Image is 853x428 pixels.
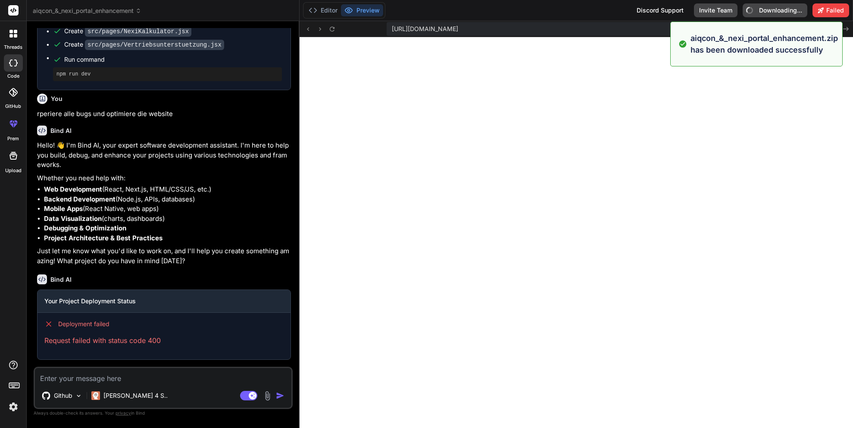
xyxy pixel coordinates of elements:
[5,103,21,110] label: GitHub
[37,141,291,170] p: Hello! 👋 I'm Bind AI, your expert software development assistant. I'm here to help you build, deb...
[50,275,72,284] h6: Bind AI
[262,391,272,401] img: attachment
[37,246,291,266] p: Just let me know what you'd like to work on, and I'll help you create something amazing! What pro...
[743,3,807,17] button: Downloading...
[631,3,689,17] div: Discord Support
[44,185,102,193] strong: Web Development
[37,109,291,119] p: rperiere alle bugs und optimiere die website
[34,409,293,417] p: Always double-check its answers. Your in Bind
[7,135,19,142] label: prem
[64,40,224,49] div: Create
[44,224,126,232] strong: Debugging & Optimization
[44,204,291,214] li: (React Native, web apps)
[44,205,83,213] strong: Mobile Apps
[116,410,131,415] span: privacy
[300,37,853,428] iframe: Preview
[44,297,284,305] h3: Your Project Deployment Status
[37,173,291,183] p: Whether you need help with:
[75,392,82,400] img: Pick Models
[85,40,224,50] code: src/pages/Vertriebsunterstuetzung.jsx
[56,71,278,78] pre: npm run dev
[44,195,291,205] li: (Node.js, APIs, databases)
[7,72,19,80] label: code
[276,391,284,400] img: icon
[44,214,102,223] strong: Data Visualization
[392,25,458,33] span: [URL][DOMAIN_NAME]
[44,185,291,195] li: (React, Next.js, HTML/CSS/JS, etc.)
[33,6,141,15] span: aiqcon_&_nexi_portal_enhancement
[50,126,72,135] h6: Bind AI
[694,3,737,17] button: Invite Team
[44,214,291,224] li: (charts, dashboards)
[691,32,838,56] p: aiqcon_&_nexi_portal_enhancement.zip has been downloaded successfully
[6,400,21,414] img: settings
[5,167,22,174] label: Upload
[64,55,282,64] span: Run command
[4,44,22,51] label: threads
[678,32,687,56] img: alert
[64,27,191,36] div: Create
[44,335,284,346] p: Request failed with status code 400
[812,3,849,17] button: Failed
[54,391,72,400] p: Github
[51,94,62,103] h6: You
[44,234,162,242] strong: Project Architecture & Best Practices
[85,26,191,37] code: src/pages/NexiKalkulator.jsx
[305,4,341,16] button: Editor
[58,320,109,328] span: Deployment failed
[91,391,100,400] img: Claude 4 Sonnet
[341,4,383,16] button: Preview
[44,195,116,203] strong: Backend Development
[103,391,168,400] p: [PERSON_NAME] 4 S..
